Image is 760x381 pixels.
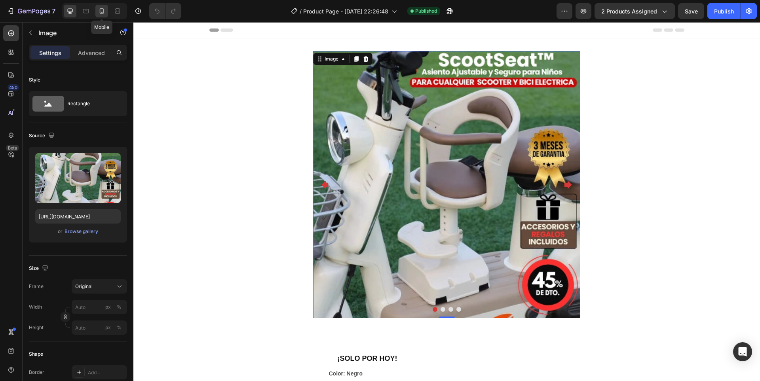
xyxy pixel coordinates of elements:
[323,285,328,290] button: Dot
[114,323,124,332] button: px
[363,40,387,47] span: Catálogo
[186,156,199,169] button: Carousel Back Arrow
[149,3,181,19] div: Undo/Redo
[133,22,760,381] iframe: Design area
[195,346,230,357] legend: Color: Negro
[707,3,741,19] button: Publish
[75,283,93,290] span: Original
[733,342,752,361] div: Open Intercom Messenger
[29,369,44,376] div: Border
[29,351,43,358] div: Shape
[180,29,447,296] img: gempages_576651527570064323-9f2417e4-6906-4a10-8e2f-1033bfc7b2b9.webp
[678,3,704,19] button: Save
[190,33,207,40] div: Image
[105,303,111,311] div: px
[307,285,312,290] button: Dot
[204,332,264,340] strong: ¡SOLO POR HOY!
[162,9,180,26] summary: Búsqueda
[415,8,437,15] span: Published
[29,263,50,274] div: Size
[428,156,441,169] button: Carousel Next Arrow
[105,324,111,331] div: px
[303,7,388,15] span: Product Page - [DATE] 22:26:48
[29,324,44,331] label: Height
[72,300,127,314] input: px%
[6,145,19,151] div: Beta
[29,131,56,141] div: Source
[39,49,61,57] p: Settings
[714,7,734,15] div: Publish
[334,36,358,52] a: Inicio
[35,209,121,224] input: https://example.com/image.jpg
[339,40,353,47] span: Inicio
[315,285,320,290] button: Dot
[29,76,40,83] div: Style
[65,228,98,235] div: Browse gallery
[360,6,400,28] img: Mendisell
[685,8,698,15] span: Save
[117,303,122,311] div: %
[595,3,675,19] button: 2 products assigned
[397,40,421,47] span: Contacto
[67,95,116,113] div: Rectangle
[52,6,55,16] p: 7
[8,84,19,91] div: 450
[103,302,113,312] button: %
[29,303,42,311] label: Width
[78,49,105,57] p: Advanced
[3,3,59,19] button: 7
[72,279,127,294] button: Original
[88,369,125,376] div: Add...
[38,28,106,38] p: Image
[300,7,302,15] span: /
[64,227,99,235] button: Browse gallery
[114,302,124,312] button: px
[195,328,274,346] button: <p><span style="font-size:18px;"><strong>¡SOLO POR HOY!</strong></span></p>
[358,36,392,52] a: Catálogo
[72,320,127,335] input: px%
[35,153,121,203] img: preview-image
[29,283,44,290] label: Frame
[392,36,426,52] a: Contacto
[103,323,113,332] button: %
[58,227,63,236] span: or
[117,324,122,331] div: %
[601,7,657,15] span: 2 products assigned
[299,285,304,290] button: Dot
